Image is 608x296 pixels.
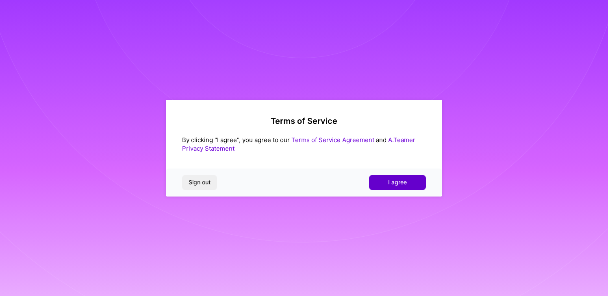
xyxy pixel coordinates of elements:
[291,136,374,144] a: Terms of Service Agreement
[388,178,407,186] span: I agree
[189,178,211,186] span: Sign out
[182,116,426,126] h2: Terms of Service
[182,136,426,153] div: By clicking "I agree", you agree to our and
[182,175,217,190] button: Sign out
[369,175,426,190] button: I agree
